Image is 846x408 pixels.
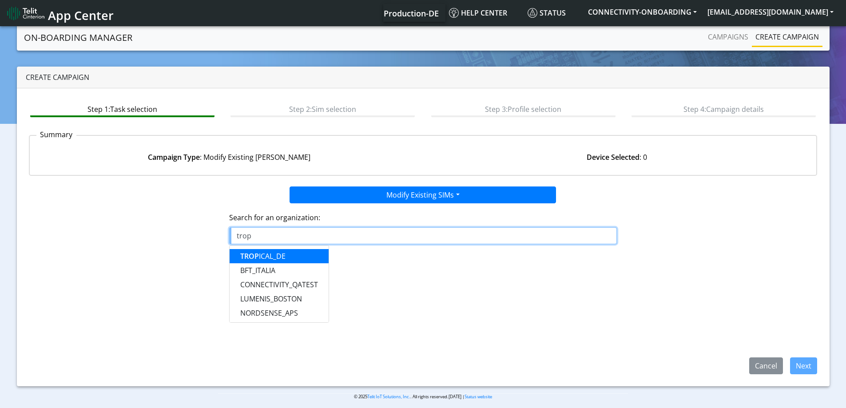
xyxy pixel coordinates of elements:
[24,29,132,47] a: On-Boarding Manager
[704,28,752,46] a: Campaigns
[30,100,214,117] btn: Step 1: Task selection
[35,152,423,162] div: : Modify Existing [PERSON_NAME]
[290,186,556,203] button: Modify Existing SIMs
[702,4,839,20] button: [EMAIL_ADDRESS][DOMAIN_NAME]
[583,4,702,20] button: CONNECTIVITY-ONBOARDING
[367,394,410,400] a: Telit IoT Solutions, Inc.
[528,8,566,18] span: Status
[218,393,628,400] p: © 2025 . All rights reserved.[DATE] |
[752,28,822,46] a: Create campaign
[587,152,639,162] strong: Device Selected
[229,227,617,244] input: Organization search
[36,129,76,140] p: Summary
[423,152,811,162] div: : 0
[17,67,830,88] div: Create campaign
[383,4,438,22] a: Your current platform instance
[240,280,318,289] ngb-highlight: CONNECTIVITY_QATEST
[524,4,583,22] a: Status
[449,8,507,18] span: Help center
[240,265,275,275] ngb-highlight: BFT_ITALIA
[148,152,200,162] strong: Campaign Type
[240,308,298,318] ngb-highlight: NORDSENSE_APS
[632,100,816,117] btn: Step 4: Campaign details
[240,294,302,304] ngb-highlight: LUMENIS_BOSTON
[229,212,617,223] label: Search for an organization:
[240,322,298,332] ngb-highlight: OE-CONTROLANT
[449,8,459,18] img: knowledge.svg
[7,4,112,23] a: App Center
[528,8,537,18] img: status.svg
[48,7,114,24] span: App Center
[230,100,415,117] btn: Step 2: Sim selection
[749,357,783,374] button: Cancel
[465,394,492,400] a: Status website
[445,4,524,22] a: Help center
[431,100,616,117] btn: Step 3: Profile selection
[384,8,439,19] span: Production-DE
[7,6,44,20] img: logo-telit-cinterion-gw-new.png
[240,251,286,261] ngb-highlight: ICAL_DE
[240,251,259,261] span: TROP
[790,357,817,374] button: Next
